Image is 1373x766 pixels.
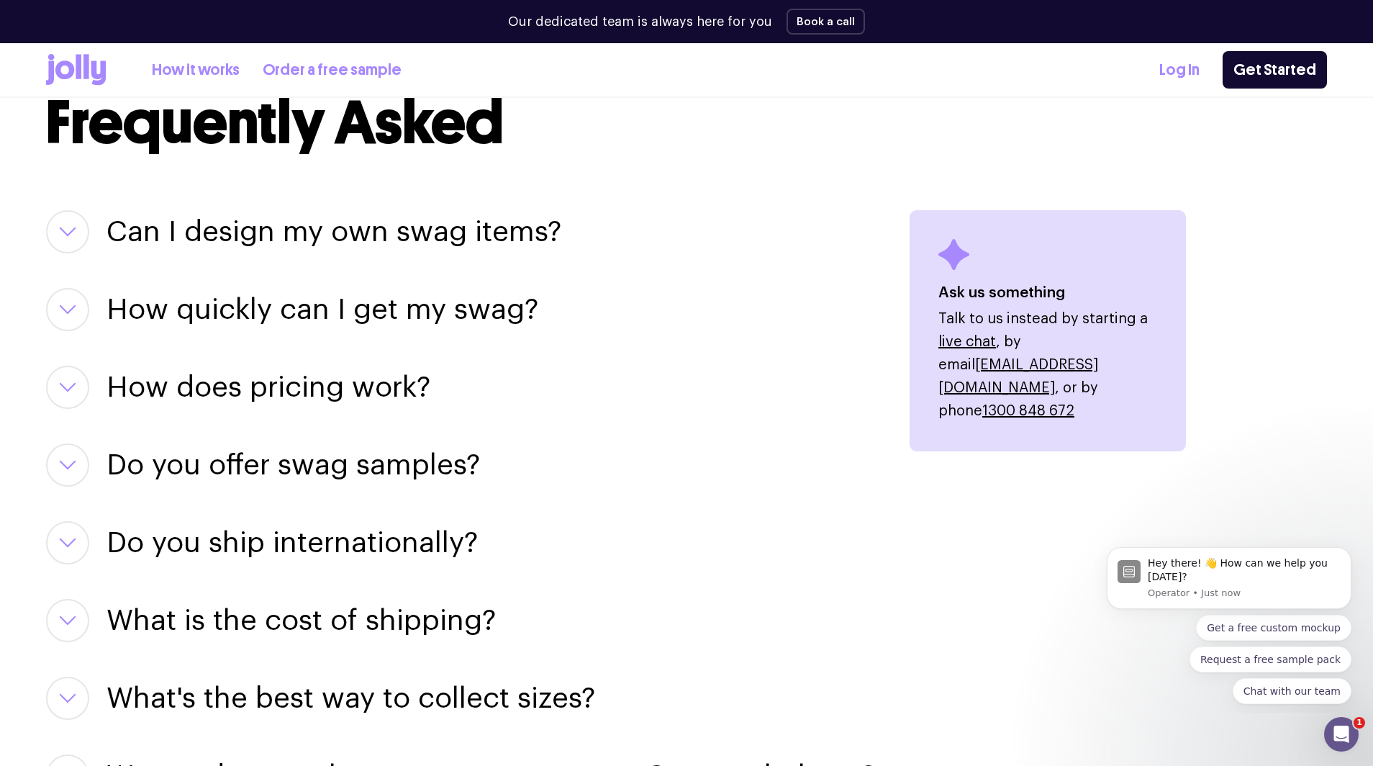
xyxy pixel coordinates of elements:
[1085,534,1373,713] iframe: Intercom notifications message
[263,58,402,82] a: Order a free sample
[1354,717,1365,729] span: 1
[982,404,1074,418] a: 1300 848 672
[1223,51,1327,89] a: Get Started
[107,521,478,564] button: Do you ship internationally?
[938,358,1098,395] a: [EMAIL_ADDRESS][DOMAIN_NAME]
[107,443,480,487] button: Do you offer swag samples?
[107,210,561,253] button: Can I design my own swag items?
[938,330,996,353] button: live chat
[46,92,1327,153] h2: Frequently Asked
[787,9,865,35] button: Book a call
[107,366,430,409] button: How does pricing work?
[107,288,538,331] button: How quickly can I get my swag?
[107,599,496,642] button: What is the cost of shipping?
[107,677,595,720] button: What's the best way to collect sizes?
[938,281,1157,305] h4: Ask us something
[1159,58,1200,82] a: Log In
[508,12,772,32] p: Our dedicated team is always here for you
[1324,717,1359,752] iframe: Intercom live chat
[152,58,240,82] a: How it works
[938,307,1157,423] p: Talk to us instead by starting a , by email , or by phone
